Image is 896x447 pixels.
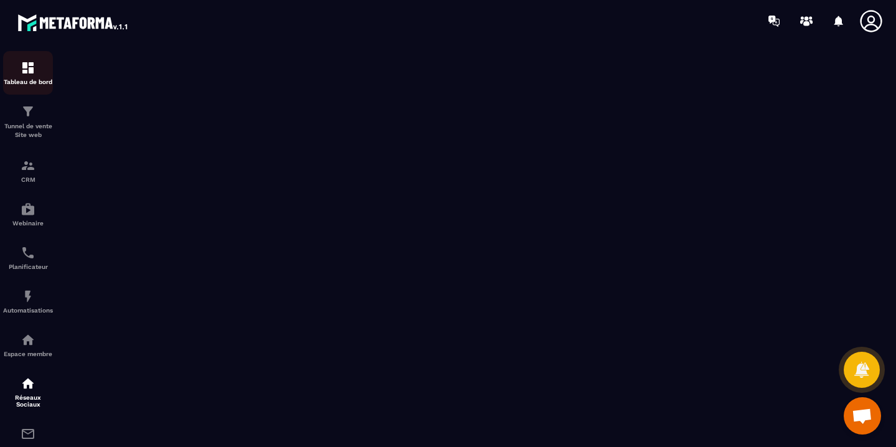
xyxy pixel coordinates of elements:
p: Réseaux Sociaux [3,394,53,408]
a: automationsautomationsEspace membre [3,323,53,367]
img: formation [21,104,35,119]
img: logo [17,11,129,34]
img: automations [21,289,35,304]
a: formationformationCRM [3,149,53,192]
a: formationformationTableau de bord [3,51,53,95]
a: automationsautomationsAutomatisations [3,280,53,323]
p: Tunnel de vente Site web [3,122,53,139]
a: formationformationTunnel de vente Site web [3,95,53,149]
a: Ouvrir le chat [844,397,881,435]
img: automations [21,332,35,347]
img: scheduler [21,245,35,260]
p: Tableau de bord [3,78,53,85]
p: Planificateur [3,263,53,270]
img: social-network [21,376,35,391]
p: Automatisations [3,307,53,314]
p: Espace membre [3,351,53,357]
a: automationsautomationsWebinaire [3,192,53,236]
img: automations [21,202,35,217]
a: schedulerschedulerPlanificateur [3,236,53,280]
img: formation [21,60,35,75]
img: email [21,426,35,441]
a: social-networksocial-networkRéseaux Sociaux [3,367,53,417]
p: CRM [3,176,53,183]
img: formation [21,158,35,173]
p: Webinaire [3,220,53,227]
